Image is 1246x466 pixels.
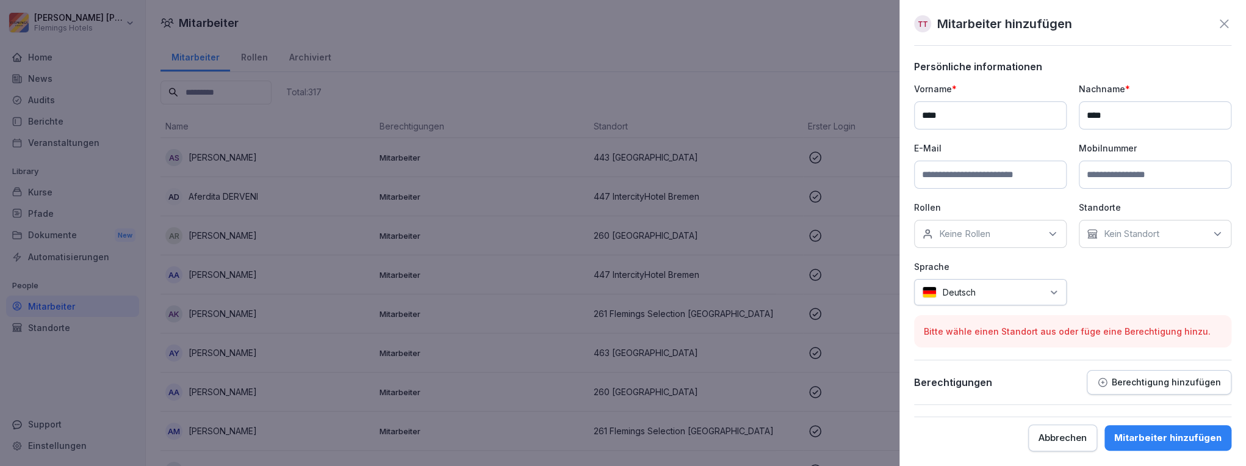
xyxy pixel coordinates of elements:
[1079,142,1231,155] p: Mobilnummer
[922,286,937,298] img: de.svg
[914,279,1067,305] div: Deutsch
[1028,424,1097,451] button: Abbrechen
[924,325,1222,338] p: Bitte wähle einen Standort aus oder füge eine Berechtigung hinzu.
[914,376,992,388] p: Berechtigungen
[1079,82,1231,95] p: Nachname
[1039,431,1087,445] div: Abbrechen
[914,60,1231,73] p: Persönliche informationen
[1112,377,1221,387] p: Berechtigung hinzufügen
[1114,431,1222,445] div: Mitarbeiter hinzufügen
[1104,425,1231,451] button: Mitarbeiter hinzufügen
[1087,370,1231,395] button: Berechtigung hinzufügen
[1104,228,1159,240] p: Kein Standort
[914,201,1067,214] p: Rollen
[1079,201,1231,214] p: Standorte
[914,15,931,32] div: tt
[914,82,1067,95] p: Vorname
[914,142,1067,155] p: E-Mail
[937,15,1072,33] p: Mitarbeiter hinzufügen
[939,228,990,240] p: Keine Rollen
[914,260,1067,273] p: Sprache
